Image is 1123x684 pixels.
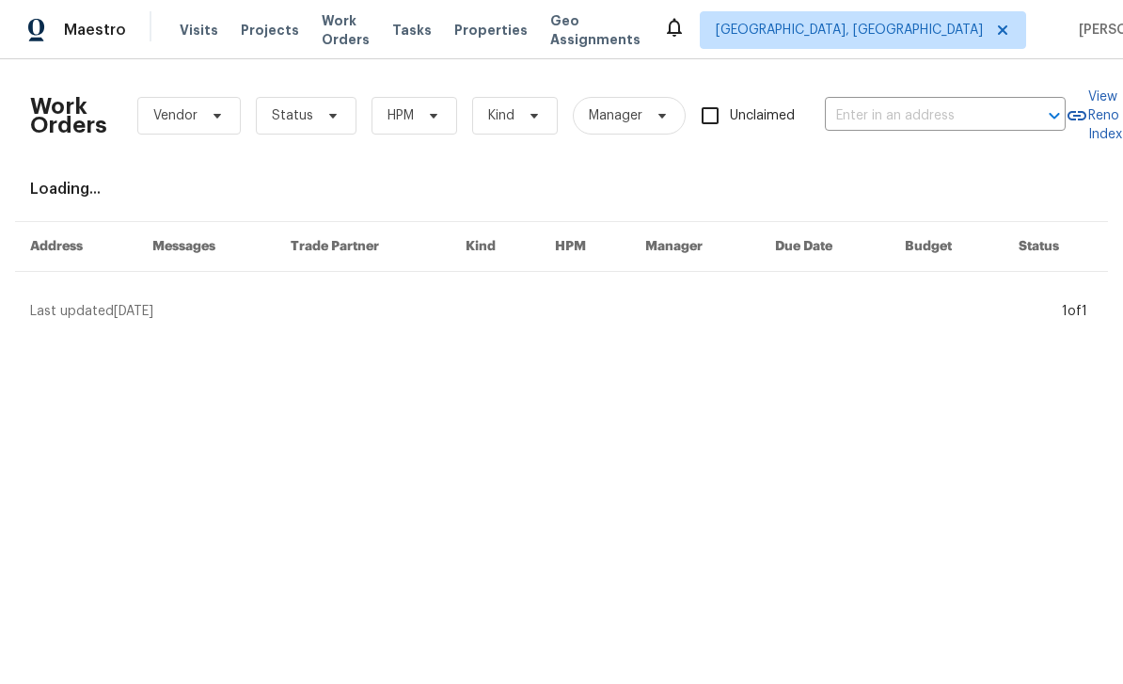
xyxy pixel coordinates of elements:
th: Budget [890,222,1004,272]
span: Projects [241,21,299,40]
th: Kind [451,222,540,272]
input: Enter in an address [825,102,1013,131]
span: HPM [388,106,414,125]
span: Kind [488,106,514,125]
button: Open [1041,103,1068,129]
div: Last updated [30,302,1056,321]
span: Geo Assignments [550,11,641,49]
th: HPM [540,222,630,272]
span: Maestro [64,21,126,40]
span: Properties [454,21,528,40]
th: Due Date [760,222,890,272]
a: View Reno Index [1066,87,1122,144]
span: Status [272,106,313,125]
span: Tasks [392,24,432,37]
span: [GEOGRAPHIC_DATA], [GEOGRAPHIC_DATA] [716,21,983,40]
span: Vendor [153,106,198,125]
h2: Work Orders [30,97,107,135]
th: Trade Partner [276,222,451,272]
th: Address [15,222,137,272]
span: Unclaimed [730,106,795,126]
th: Status [1004,222,1108,272]
span: [DATE] [114,305,153,318]
th: Messages [137,222,276,272]
span: Manager [589,106,642,125]
span: Visits [180,21,218,40]
th: Manager [630,222,760,272]
div: 1 of 1 [1062,302,1087,321]
span: Work Orders [322,11,370,49]
div: Loading... [30,180,1093,199]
